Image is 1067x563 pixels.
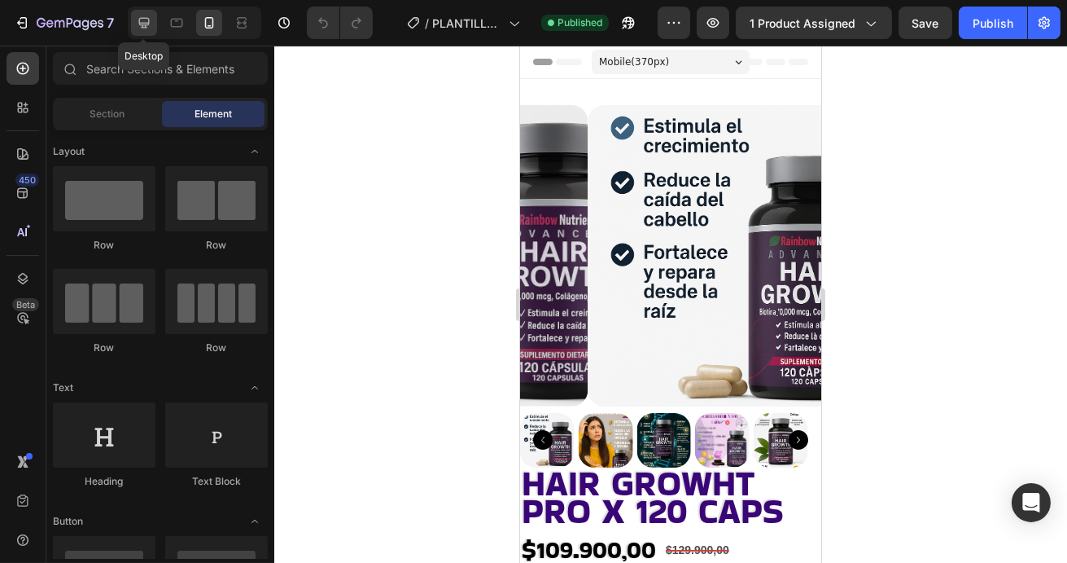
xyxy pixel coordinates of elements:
[520,46,821,563] iframe: Design area
[973,15,1013,32] div: Publish
[7,7,121,39] button: 7
[432,15,502,32] span: PLANTILLA LANDING
[736,7,892,39] button: 1 product assigned
[165,238,268,253] div: Row
[750,15,855,32] span: 1 product assigned
[242,508,268,534] span: Toggle open
[53,474,155,489] div: Heading
[53,52,268,85] input: Search Sections & Elements
[959,7,1027,39] button: Publish
[53,238,155,253] div: Row
[107,13,114,33] p: 7
[53,514,83,529] span: Button
[242,375,268,401] span: Toggle open
[53,380,73,395] span: Text
[165,341,268,355] div: Row
[165,474,268,489] div: Text Block
[307,7,373,39] div: Undo/Redo
[53,144,85,159] span: Layout
[242,139,268,165] span: Toggle open
[12,298,39,311] div: Beta
[15,174,39,187] div: 450
[425,15,429,32] span: /
[912,16,939,30] span: Save
[558,15,602,30] span: Published
[195,107,232,121] span: Element
[899,7,952,39] button: Save
[90,107,125,121] span: Section
[1012,483,1051,522] div: Open Intercom Messenger
[53,341,155,355] div: Row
